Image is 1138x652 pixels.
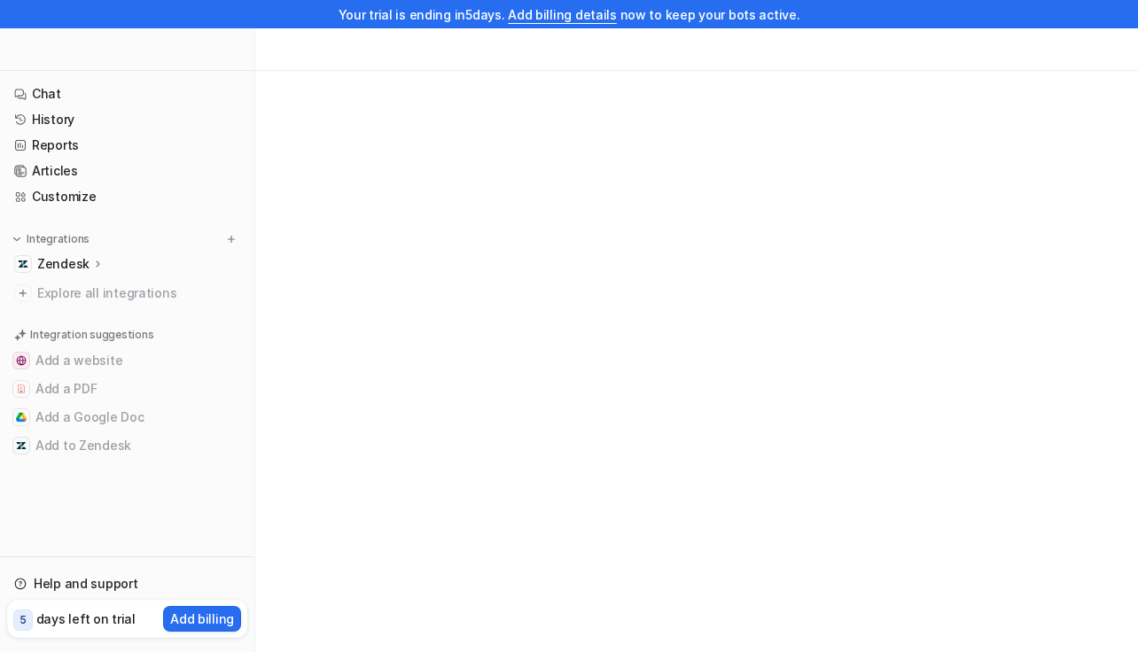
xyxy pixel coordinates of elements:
[36,609,136,628] p: days left on trial
[7,431,247,460] button: Add to ZendeskAdd to Zendesk
[27,232,90,246] p: Integrations
[170,609,234,628] p: Add billing
[18,259,28,269] img: Zendesk
[163,606,241,632] button: Add billing
[37,255,90,273] p: Zendesk
[16,384,27,394] img: Add a PDF
[16,355,27,366] img: Add a website
[7,81,247,106] a: Chat
[16,412,27,423] img: Add a Google Doc
[7,281,247,306] a: Explore all integrations
[225,233,238,245] img: menu_add.svg
[7,133,247,158] a: Reports
[11,233,23,245] img: expand menu
[7,375,247,403] button: Add a PDFAdd a PDF
[14,284,32,302] img: explore all integrations
[30,327,153,343] p: Integration suggestions
[7,184,247,209] a: Customize
[37,279,240,307] span: Explore all integrations
[7,230,95,248] button: Integrations
[7,571,247,596] a: Help and support
[7,159,247,183] a: Articles
[19,612,27,628] p: 5
[7,403,247,431] button: Add a Google DocAdd a Google Doc
[508,7,617,22] a: Add billing details
[7,346,247,375] button: Add a websiteAdd a website
[16,440,27,451] img: Add to Zendesk
[7,107,247,132] a: History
